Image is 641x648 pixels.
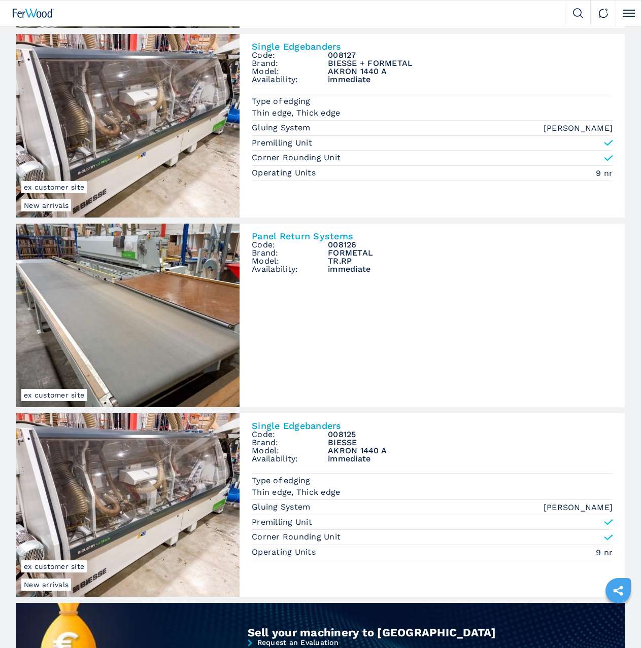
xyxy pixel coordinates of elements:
p: Premilling Unit [252,137,312,149]
h2: Panel Return Systems [252,232,613,241]
h3: BIESSE [328,439,613,447]
span: New arrivals [21,579,71,591]
h3: 008126 [328,241,613,249]
a: sharethis [605,578,631,603]
span: ex customer site [21,389,87,401]
span: Availability: [252,265,328,273]
h3: AKRON 1440 A [328,67,613,76]
em: Thin edge, Thick edge [252,486,613,498]
button: Click to toggle menu [616,1,641,26]
span: New arrivals [21,199,71,211]
h3: TR.RP [328,257,613,265]
img: Single Edgebanders BIESSE AKRON 1440 A [16,413,240,597]
img: Search [573,8,583,18]
span: Brand: [252,59,328,67]
h3: AKRON 1440 A [328,447,613,455]
span: Availability: [252,455,328,463]
h3: 008125 [328,430,613,439]
p: Corner Rounding Unit [252,531,341,543]
p: Operating Units [252,547,318,558]
h3: BIESSE + FORMETAL [328,59,613,67]
span: Brand: [252,439,328,447]
span: Model: [252,447,328,455]
span: Code: [252,430,328,439]
a: Single Edgebanders BIESSE AKRON 1440 ANew arrivalsex customer siteSingle EdgebandersCode:008125Br... [16,413,625,597]
em: 9 nr [596,547,613,558]
p: Operating Units [252,167,318,178]
p: Type of edging [252,96,313,107]
img: Panel Return Systems FORMETAL TR.RP [16,224,240,407]
img: Single Edgebanders BIESSE + FORMETAL AKRON 1440 A [16,34,240,218]
span: Model: [252,67,328,76]
p: Gluing System [252,122,313,133]
img: Contact us [598,8,609,18]
a: Panel Return Systems FORMETAL TR.RPex customer sitePanel Return SystemsCode:008126Brand:FORMETALM... [16,224,625,407]
span: Code: [252,241,328,249]
h3: FORMETAL [328,249,613,257]
h2: Single Edgebanders [252,421,613,430]
span: immediate [328,265,613,273]
h3: 008127 [328,51,613,59]
span: immediate [328,455,613,463]
span: Model: [252,257,328,265]
p: Gluing System [252,501,313,513]
div: Sell your machinery to [GEOGRAPHIC_DATA] [248,627,625,638]
p: Corner Rounding Unit [252,152,341,163]
span: immediate [328,76,613,84]
p: Type of edging [252,475,313,486]
iframe: Chat [598,602,633,640]
span: Availability: [252,76,328,84]
em: 9 nr [596,167,613,179]
em: [PERSON_NAME] [544,122,613,134]
span: ex customer site [21,181,87,193]
p: Premilling Unit [252,517,312,528]
span: ex customer site [21,560,87,572]
em: [PERSON_NAME] [544,501,613,513]
span: Code: [252,51,328,59]
img: Ferwood [13,9,54,18]
span: Brand: [252,249,328,257]
em: Thin edge, Thick edge [252,107,613,119]
a: Single Edgebanders BIESSE + FORMETAL AKRON 1440 ANew arrivalsex customer siteSingle EdgebandersCo... [16,34,625,218]
h2: Single Edgebanders [252,42,613,51]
